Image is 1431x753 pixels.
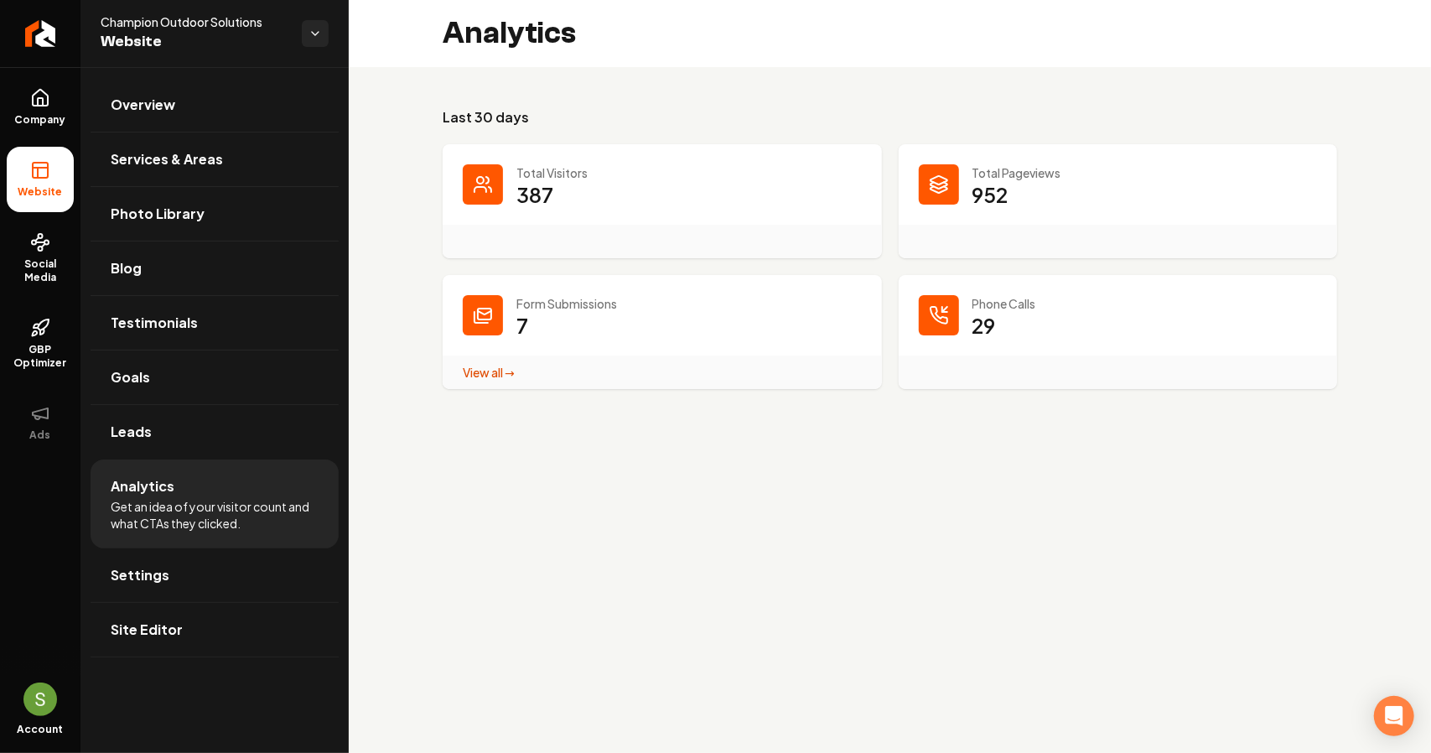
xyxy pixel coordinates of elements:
a: View all → [463,365,515,380]
p: 29 [972,312,996,339]
span: Goals [111,367,150,387]
a: Site Editor [91,603,339,657]
span: Social Media [7,257,74,284]
img: Sales Champion [23,683,57,716]
a: Photo Library [91,187,339,241]
span: Site Editor [111,620,183,640]
span: Services & Areas [111,149,223,169]
p: 7 [516,312,528,339]
span: Blog [111,258,142,278]
span: Photo Library [111,204,205,224]
a: GBP Optimizer [7,304,74,383]
a: Overview [91,78,339,132]
p: Form Submissions [516,295,862,312]
span: Overview [111,95,175,115]
a: Company [7,75,74,140]
span: Ads [23,428,58,442]
a: Settings [91,548,339,602]
span: Champion Outdoor Solutions [101,13,288,30]
a: Services & Areas [91,132,339,186]
span: Company [8,113,73,127]
button: Open user button [23,683,57,716]
a: Leads [91,405,339,459]
div: Open Intercom Messenger [1374,696,1414,736]
span: Leads [111,422,152,442]
a: Blog [91,241,339,295]
p: 387 [516,181,553,208]
span: Account [18,723,64,736]
span: Get an idea of your visitor count and what CTAs they clicked. [111,498,319,532]
span: Settings [111,565,169,585]
span: Testimonials [111,313,198,333]
p: Total Visitors [516,164,862,181]
h2: Analytics [443,17,576,50]
p: Total Pageviews [972,164,1318,181]
p: Phone Calls [972,295,1318,312]
h3: Last 30 days [443,107,1337,127]
span: GBP Optimizer [7,343,74,370]
a: Social Media [7,219,74,298]
span: Website [101,30,288,54]
a: Goals [91,351,339,404]
button: Ads [7,390,74,455]
a: Testimonials [91,296,339,350]
span: Website [12,185,70,199]
span: Analytics [111,476,174,496]
img: Rebolt Logo [25,20,56,47]
p: 952 [972,181,1008,208]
